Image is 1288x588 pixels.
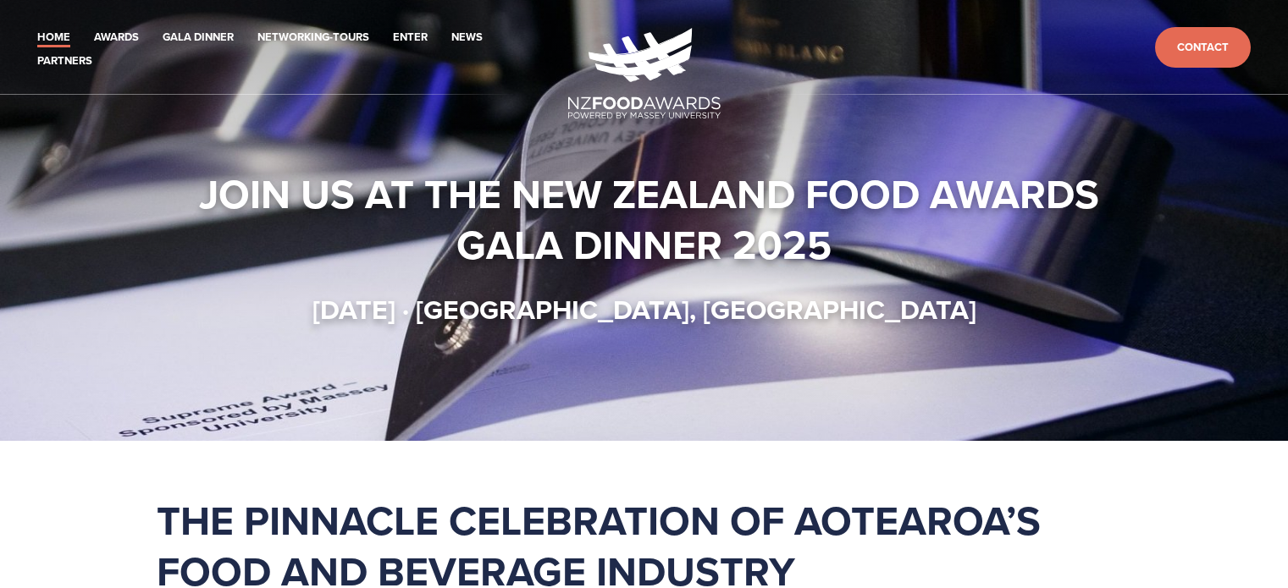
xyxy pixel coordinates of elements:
[37,52,92,71] a: Partners
[393,28,428,47] a: Enter
[257,28,369,47] a: Networking-Tours
[37,28,70,47] a: Home
[163,28,234,47] a: Gala Dinner
[199,164,1109,274] strong: Join us at the New Zealand Food Awards Gala Dinner 2025
[451,28,483,47] a: News
[1155,27,1251,69] a: Contact
[312,289,976,329] strong: [DATE] · [GEOGRAPHIC_DATA], [GEOGRAPHIC_DATA]
[94,28,139,47] a: Awards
